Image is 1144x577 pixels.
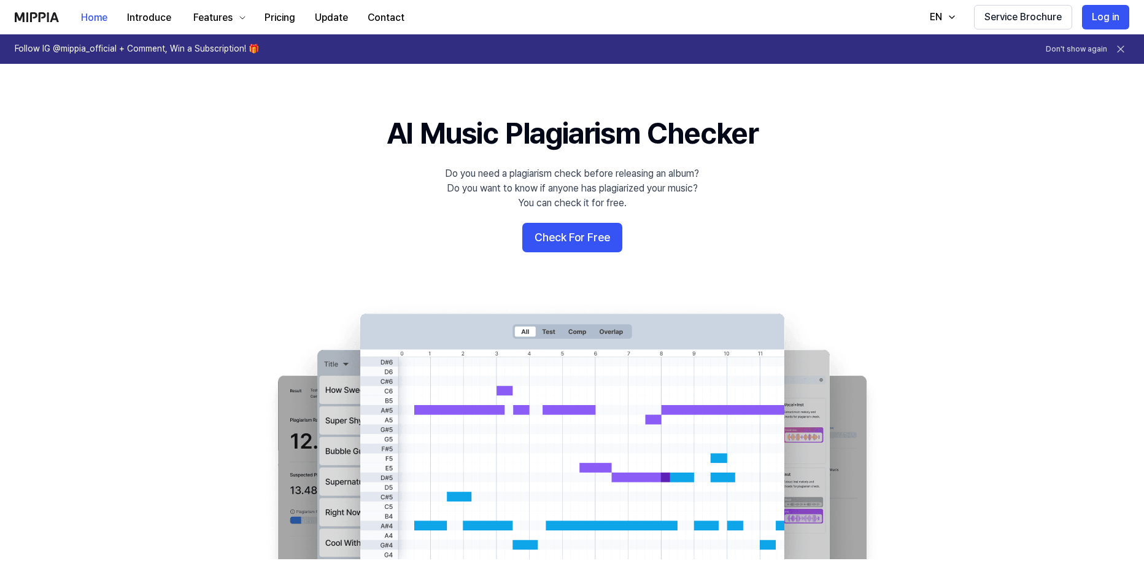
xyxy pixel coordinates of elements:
[305,6,358,30] button: Update
[358,6,414,30] button: Contact
[15,12,59,22] img: logo
[253,301,891,559] img: main Image
[71,6,117,30] button: Home
[305,1,358,34] a: Update
[181,6,255,30] button: Features
[522,223,622,252] button: Check For Free
[445,166,699,211] div: Do you need a plagiarism check before releasing an album? Do you want to know if anyone has plagi...
[1082,5,1129,29] button: Log in
[387,113,758,154] h1: AI Music Plagiarism Checker
[15,43,259,55] h1: Follow IG @mippia_official + Comment, Win a Subscription! 🎁
[71,1,117,34] a: Home
[927,10,945,25] div: EN
[974,5,1072,29] button: Service Brochure
[191,10,235,25] div: Features
[918,5,964,29] button: EN
[1046,44,1107,55] button: Don't show again
[255,6,305,30] button: Pricing
[117,6,181,30] button: Introduce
